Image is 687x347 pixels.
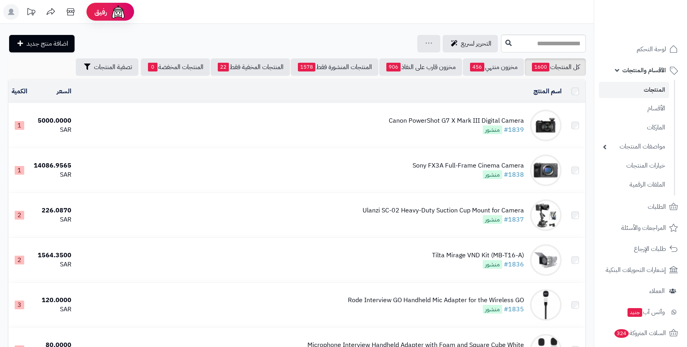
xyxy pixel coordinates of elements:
img: Ulanzi SC-02 Heavy-Duty Suction Cup Mount for Camera [530,199,562,231]
a: #1837 [504,215,524,224]
a: اسم المنتج [533,87,562,96]
a: المنتجات [599,82,669,98]
span: 2 [15,256,24,264]
span: إشعارات التحويلات البنكية [606,264,666,276]
a: الماركات [599,119,669,136]
div: SAR [34,170,71,179]
span: وآتس آب [627,307,665,318]
span: التحرير لسريع [461,39,491,48]
img: Rode Interview GO Handheld Mic Adapter for the Wireless GO [530,289,562,321]
span: الأقسام والمنتجات [622,65,666,76]
a: كل المنتجات1600 [525,58,586,76]
a: لوحة التحكم [599,40,682,59]
div: 1564.3500 [34,251,71,260]
a: طلبات الإرجاع [599,239,682,258]
span: رفيق [94,7,107,17]
div: 14086.9565 [34,161,71,170]
a: خيارات المنتجات [599,157,669,174]
div: SAR [34,125,71,135]
img: logo-2.png [633,21,679,38]
div: 226.0870 [34,206,71,215]
a: الأقسام [599,100,669,117]
span: 1 [15,166,24,175]
a: المنتجات المخفية فقط22 [211,58,290,76]
img: ai-face.png [110,4,126,20]
a: التحرير لسريع [443,35,498,52]
a: اضافة منتج جديد [9,35,75,52]
span: منشور [483,260,502,269]
div: Canon PowerShot G7 X Mark III Digital Camera [389,116,524,125]
div: SAR [34,215,71,224]
span: 2 [15,211,24,220]
a: وآتس آبجديد [599,303,682,322]
a: المنتجات المنشورة فقط1578 [291,58,378,76]
a: مخزون قارب على النفاذ906 [379,58,462,76]
span: 456 [470,63,484,71]
span: المراجعات والأسئلة [621,222,666,233]
button: تصفية المنتجات [76,58,138,76]
span: 22 [218,63,229,71]
div: Ulanzi SC-02 Heavy-Duty Suction Cup Mount for Camera [363,206,524,215]
span: 1600 [532,63,549,71]
a: مخزون منتهي456 [463,58,524,76]
a: #1839 [504,125,524,135]
img: Sony FX3A Full-Frame Cinema Camera [530,154,562,186]
a: المنتجات المخفضة0 [141,58,210,76]
div: Tilta Mirage VND Kit (MB-T16-A) [432,251,524,260]
div: SAR [34,260,71,269]
a: السلات المتروكة324 [599,324,682,343]
a: العملاء [599,281,682,301]
span: 3 [15,301,24,309]
div: Rode Interview GO Handheld Mic Adapter for the Wireless GO [348,296,524,305]
span: منشور [483,215,502,224]
span: منشور [483,125,502,134]
span: اضافة منتج جديد [27,39,68,48]
span: 0 [148,63,157,71]
a: مواصفات المنتجات [599,138,669,155]
span: منشور [483,170,502,179]
span: تصفية المنتجات [94,62,132,72]
a: تحديثات المنصة [21,4,41,22]
a: الطلبات [599,197,682,216]
span: 1578 [298,63,315,71]
a: #1835 [504,305,524,314]
a: الكمية [12,87,27,96]
a: المراجعات والأسئلة [599,218,682,237]
span: 324 [614,329,629,338]
span: 906 [386,63,401,71]
a: إشعارات التحويلات البنكية [599,260,682,280]
span: منشور [483,305,502,314]
span: طلبات الإرجاع [634,243,666,254]
a: #1836 [504,260,524,269]
span: السلات المتروكة [614,328,666,339]
div: 5000.0000 [34,116,71,125]
img: Tilta Mirage VND Kit (MB-T16-A) [530,244,562,276]
span: العملاء [649,285,665,297]
div: Sony FX3A Full-Frame Cinema Camera [413,161,524,170]
span: 1 [15,121,24,130]
span: الطلبات [648,201,666,212]
a: الملفات الرقمية [599,176,669,193]
a: #1838 [504,170,524,179]
span: جديد [628,308,642,317]
img: Canon PowerShot G7 X Mark III Digital Camera [530,110,562,141]
span: لوحة التحكم [637,44,666,55]
a: السعر [57,87,71,96]
div: SAR [34,305,71,314]
div: 120.0000 [34,296,71,305]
